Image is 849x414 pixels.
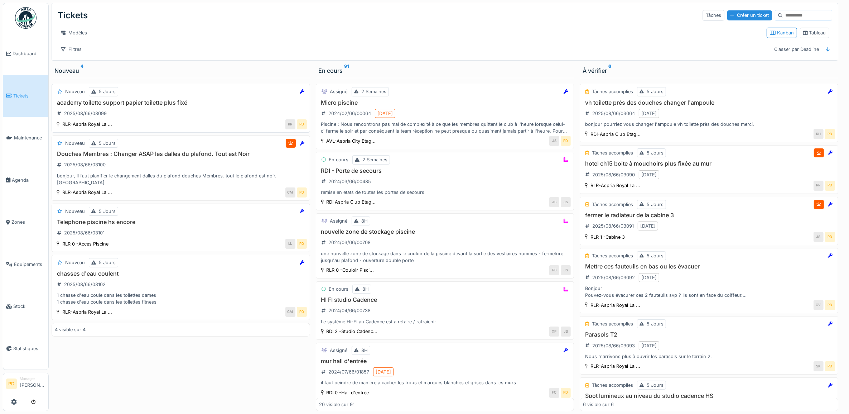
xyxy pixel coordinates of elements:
[825,232,835,242] div: PD
[641,110,657,117] div: [DATE]
[3,75,48,117] a: Tickets
[64,161,106,168] div: 2025/08/66/03100
[770,29,794,36] div: Kanban
[62,241,108,247] div: RLR 0 -Acces Piscine
[583,212,835,219] h3: fermer le radiateur de la cabine 3
[583,160,835,167] h3: hotel ch15 boite à mouchoirs plus fixée au mur
[99,140,116,147] div: 5 Jours
[285,187,295,198] div: CM
[14,134,45,141] span: Maintenance
[319,379,571,386] div: il faut peindre de manière à cacher les trous et marques blanches et grises dans les murs
[64,229,105,236] div: 2025/08/66/03101
[285,307,295,317] div: CM
[592,171,635,178] div: 2025/08/66/03090
[377,110,393,117] div: [DATE]
[329,156,348,163] div: En cours
[592,382,633,389] div: Tâches accomplies
[3,285,48,328] a: Stock
[65,208,85,215] div: Nouveau
[328,368,369,375] div: 2024/07/66/01857
[583,99,835,106] h3: vh toilette près des douches changer l'ampoule
[641,342,657,349] div: [DATE]
[11,219,45,225] span: Zones
[319,121,571,134] div: Piscine : Nous rencontrons pas mal de complexité à ce que les membres quittent le club à l'heure ...
[590,302,640,309] div: RLR-Aspria Royal La ...
[592,274,635,281] div: 2025/08/66/03092
[327,267,374,273] div: RLR 0 -Couloir Pisci...
[330,218,348,224] div: Assigné
[327,389,369,396] div: RDI 0 -Hall d'entrée
[55,172,307,186] div: bonjour, il faut planifier le changement dalles du plafond douches Membres. tout le plafond est n...
[647,252,664,259] div: 5 Jours
[803,29,826,36] div: Tableau
[362,156,387,163] div: 2 Semaines
[81,66,83,75] sup: 4
[647,201,664,208] div: 5 Jours
[3,159,48,201] a: Agenda
[285,239,295,249] div: LL
[641,274,657,281] div: [DATE]
[319,318,571,325] div: Le système Hi-Fi au Cadence est à refaire / rafraichir
[319,401,354,408] div: 20 visible sur 91
[328,239,371,246] div: 2024/03/66/00708
[583,331,835,338] h3: Parasols T2
[13,50,45,57] span: Dashboard
[297,239,307,249] div: PD
[362,286,369,292] div: 8H
[55,99,307,106] h3: academy toilette support papier toilette plus fixé
[329,286,348,292] div: En cours
[647,382,664,389] div: 5 Jours
[549,388,559,398] div: FC
[328,110,371,117] div: 2024/02/66/00064
[319,167,571,174] h3: RDI - Porte de secours
[590,363,640,370] div: RLR-Aspria Royal La ...
[65,88,85,95] div: Nouveau
[319,358,571,365] h3: mur hall d'entrée
[825,361,835,371] div: PD
[592,88,633,95] div: Tâches accomplies
[328,178,371,185] div: 2024/03/66/00485
[825,181,835,191] div: PD
[55,326,86,333] div: 4 visible sur 4
[319,189,571,196] div: remise en états de toutes les portes de secours
[20,376,45,381] div: Manager
[330,88,348,95] div: Assigné
[64,110,107,117] div: 2025/08/66/03099
[12,177,45,184] span: Agenda
[327,328,378,335] div: RDI 2 -Studio Cadenc...
[319,66,571,75] div: En cours
[361,88,386,95] div: 2 Semaines
[14,261,45,268] span: Équipements
[361,347,368,354] div: 8H
[62,121,112,128] div: RLR-Aspria Royal La ...
[319,296,571,303] h3: HI FI studio Cadence
[3,201,48,243] a: Zones
[561,265,571,275] div: JS
[549,197,559,207] div: JS
[6,379,17,389] li: PD
[592,320,633,327] div: Tâches accomplies
[561,197,571,207] div: JS
[3,243,48,286] a: Équipements
[549,136,559,146] div: JS
[15,7,37,29] img: Badge_color-CXgf-gQk.svg
[13,92,45,99] span: Tickets
[825,129,835,139] div: PD
[297,119,307,129] div: PD
[641,171,657,178] div: [DATE]
[703,10,724,20] div: Tâches
[3,117,48,159] a: Maintenance
[583,66,835,75] div: À vérifier
[20,376,45,391] li: [PERSON_NAME]
[814,129,824,139] div: RH
[99,88,116,95] div: 5 Jours
[549,327,559,337] div: XP
[592,223,634,229] div: 2025/08/66/03091
[561,136,571,146] div: PD
[344,66,349,75] sup: 91
[590,182,640,189] div: RLR-Aspria Royal La ...
[62,309,112,315] div: RLR-Aspria Royal La ...
[647,88,664,95] div: 5 Jours
[771,44,822,54] div: Classer par Deadline
[13,345,45,352] span: Statistiques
